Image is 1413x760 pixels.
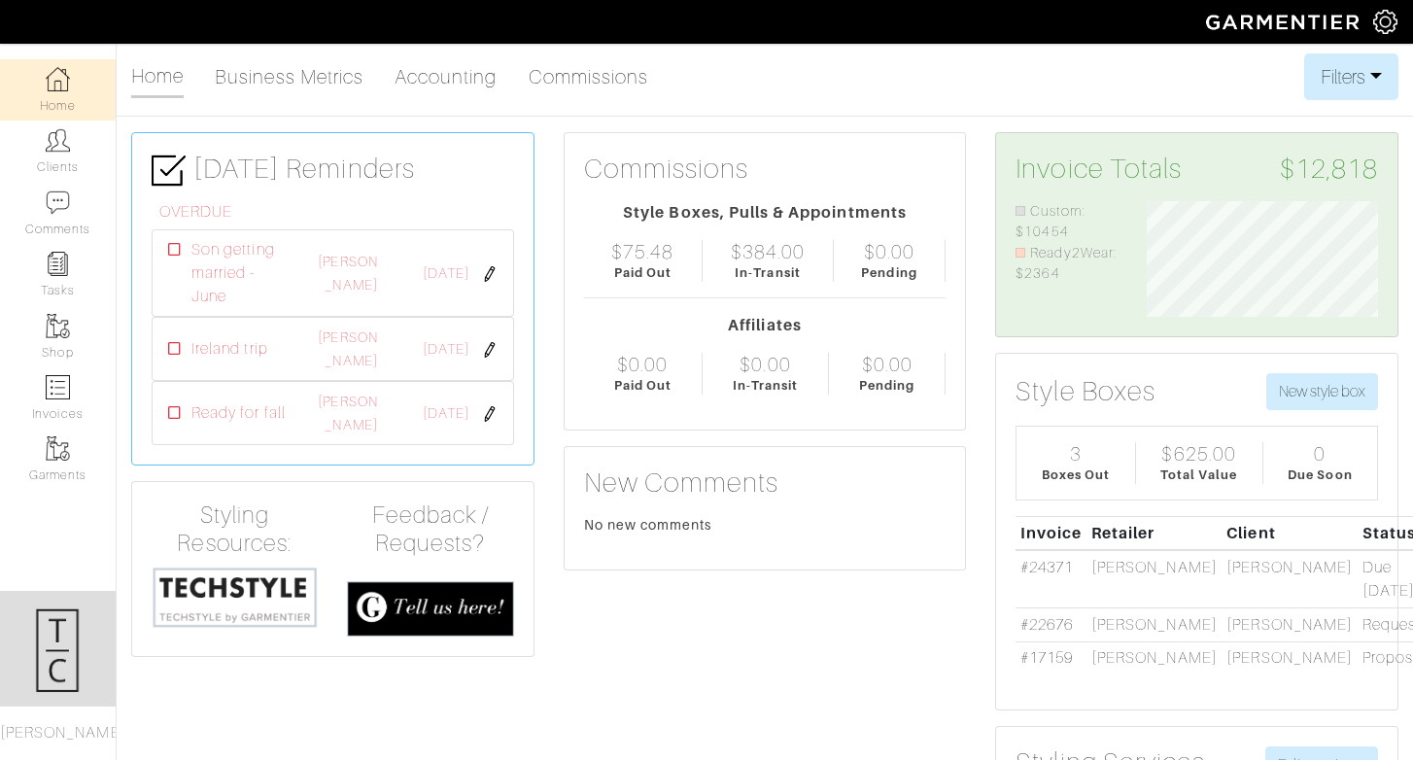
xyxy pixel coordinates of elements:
[46,314,70,338] img: garments-icon-b7da505a4dc4fd61783c78ac3ca0ef83fa9d6f193b1c9dc38574b1d14d53ca28.png
[152,501,318,558] h4: Styling Resources:
[46,190,70,215] img: comment-icon-a0a6a9ef722e966f86d9cbdc48e553b5cf19dbc54f86b18d962a5391bc8f6eb6.png
[1020,559,1073,576] a: #24371
[46,375,70,399] img: orders-icon-0abe47150d42831381b5fb84f609e132dff9fe21cb692f30cb5eec754e2cba89.png
[191,337,268,361] span: Ireland trip
[1070,442,1082,466] div: 3
[152,153,514,188] h3: [DATE] Reminders
[1016,153,1378,186] h3: Invoice Totals
[131,56,184,98] a: Home
[318,254,377,293] a: [PERSON_NAME]
[423,263,469,285] span: [DATE]
[318,329,377,368] a: [PERSON_NAME]
[482,342,498,358] img: pen-cf24a1663064a2ec1b9c1bd2387e9de7a2fa800b781884d57f21acf72779bad2.png
[617,353,668,376] div: $0.00
[1020,649,1073,667] a: #17159
[733,376,799,395] div: In-Transit
[1086,607,1222,641] td: [PERSON_NAME]
[1314,442,1326,466] div: 0
[1016,516,1086,550] th: Invoice
[152,566,318,630] img: techstyle-93310999766a10050dc78ceb7f971a75838126fd19372ce40ba20cdf6a89b94b.png
[423,339,469,361] span: [DATE]
[1373,10,1397,34] img: gear-icon-white-bd11855cb880d31180b6d7d6211b90ccbf57a29d726f0c71d8c61bd08dd39cc2.png
[584,466,947,500] h3: New Comments
[46,252,70,276] img: reminder-icon-8004d30b9f0a5d33ae49ab947aed9ed385cf756f9e5892f1edd6e32f2345188e.png
[1042,466,1110,484] div: Boxes Out
[584,201,947,225] div: Style Boxes, Pulls & Appointments
[584,515,947,535] div: No new comments
[1086,550,1222,607] td: [PERSON_NAME]
[1016,243,1117,285] li: Ready2Wear: $2364
[46,67,70,91] img: dashboard-icon-dbcd8f5a0b271acd01030246c82b418ddd0df26cd7fceb0bd07c9910d44c42f6.png
[1304,53,1398,100] button: Filters
[1016,201,1117,243] li: Custom: $10454
[1160,466,1238,484] div: Total Value
[482,406,498,422] img: pen-cf24a1663064a2ec1b9c1bd2387e9de7a2fa800b781884d57f21acf72779bad2.png
[46,436,70,461] img: garments-icon-b7da505a4dc4fd61783c78ac3ca0ef83fa9d6f193b1c9dc38574b1d14d53ca28.png
[1196,5,1373,39] img: garmentier-logo-header-white-b43fb05a5012e4ada735d5af1a66efaba907eab6374d6393d1fbf88cb4ef424d.png
[1161,442,1235,466] div: $625.00
[347,501,513,558] h4: Feedback / Requests?
[584,153,749,186] h3: Commissions
[859,376,914,395] div: Pending
[611,240,673,263] div: $75.48
[1223,641,1358,674] td: [PERSON_NAME]
[740,353,790,376] div: $0.00
[347,581,513,637] img: feedback_requests-3821251ac2bd56c73c230f3229a5b25d6eb027adea667894f41107c140538ee0.png
[861,263,916,282] div: Pending
[614,376,672,395] div: Paid Out
[1086,641,1222,674] td: [PERSON_NAME]
[191,401,286,425] span: Ready for fall
[1288,466,1352,484] div: Due Soon
[46,128,70,153] img: clients-icon-6bae9207a08558b7cb47a8932f037763ab4055f8c8b6bfacd5dc20c3e0201464.png
[318,394,377,432] a: [PERSON_NAME]
[482,266,498,282] img: pen-cf24a1663064a2ec1b9c1bd2387e9de7a2fa800b781884d57f21acf72779bad2.png
[215,57,363,96] a: Business Metrics
[152,154,186,188] img: check-box-icon-36a4915ff3ba2bd8f6e4f29bc755bb66becd62c870f447fc0dd1365fcfddab58.png
[1016,375,1155,408] h3: Style Boxes
[1020,616,1073,634] a: #22676
[395,57,498,96] a: Accounting
[731,240,805,263] div: $384.00
[423,403,469,425] span: [DATE]
[1223,607,1358,641] td: [PERSON_NAME]
[1223,550,1358,607] td: [PERSON_NAME]
[614,263,672,282] div: Paid Out
[864,240,914,263] div: $0.00
[862,353,913,376] div: $0.00
[191,238,289,308] span: Son getting married - June
[584,314,947,337] div: Affiliates
[735,263,801,282] div: In-Transit
[1086,516,1222,550] th: Retailer
[1280,153,1378,186] span: $12,818
[159,203,514,222] h6: OVERDUE
[529,57,649,96] a: Commissions
[1223,516,1358,550] th: Client
[1266,373,1378,410] button: New style box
